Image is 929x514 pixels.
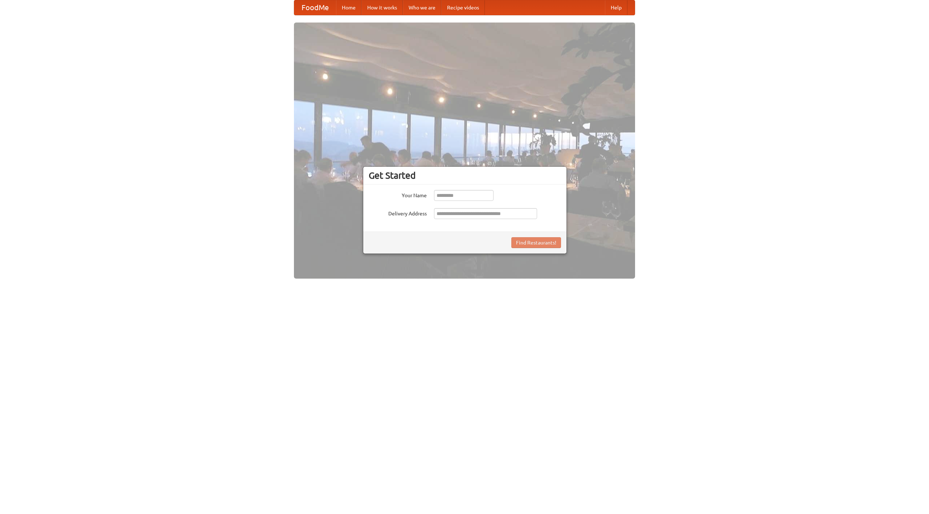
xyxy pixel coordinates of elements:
label: Delivery Address [369,208,427,217]
a: Home [336,0,361,15]
a: Help [605,0,627,15]
a: Who we are [403,0,441,15]
a: How it works [361,0,403,15]
button: Find Restaurants! [511,237,561,248]
h3: Get Started [369,170,561,181]
label: Your Name [369,190,427,199]
a: FoodMe [294,0,336,15]
a: Recipe videos [441,0,485,15]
